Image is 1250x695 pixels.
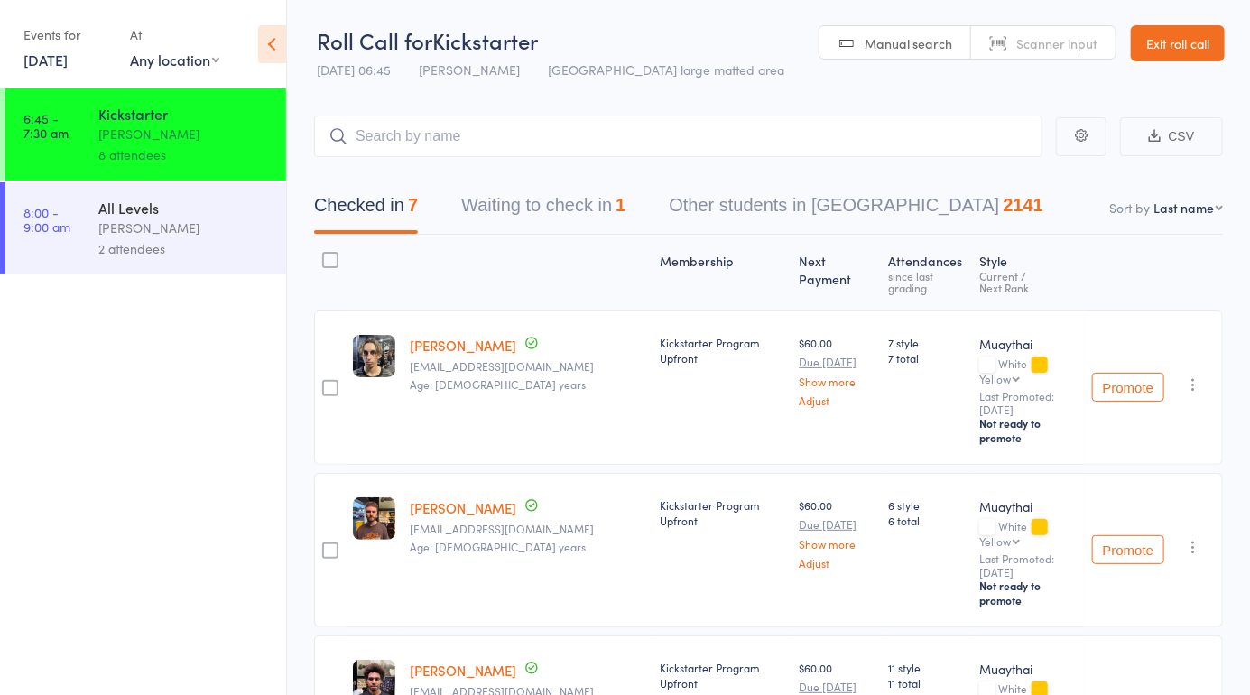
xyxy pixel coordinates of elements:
div: [PERSON_NAME] [98,124,271,144]
span: 7 total [889,350,965,366]
small: Due [DATE] [800,681,875,693]
div: Membership [653,243,792,302]
div: At [130,20,219,50]
button: Promote [1092,535,1164,564]
div: since last grading [889,270,965,293]
div: Kickstarter Program Upfront [660,497,785,528]
img: image1759136742.png [353,335,395,377]
a: 8:00 -9:00 amAll Levels[PERSON_NAME]2 attendees [5,182,286,274]
a: Exit roll call [1131,25,1225,61]
div: Style [972,243,1085,302]
small: lachlanhackett09@gmail.com [410,360,645,373]
time: 6:45 - 7:30 am [23,111,69,140]
div: White [979,520,1078,547]
div: All Levels [98,198,271,218]
button: Checked in7 [314,186,418,234]
div: 2 attendees [98,238,271,259]
span: [DATE] 06:45 [317,60,391,79]
div: 7 [408,195,418,215]
div: Muaythai [979,660,1078,678]
div: Events for [23,20,112,50]
span: 6 style [889,497,965,513]
div: Muaythai [979,497,1078,515]
small: logan_hooper_358@hotmail.com [410,523,645,535]
div: Not ready to promote [979,416,1078,445]
div: Any location [130,50,219,69]
a: Adjust [800,394,875,406]
span: Scanner input [1016,34,1097,52]
div: Muaythai [979,335,1078,353]
a: [DATE] [23,50,68,69]
div: Not ready to promote [979,579,1078,607]
span: Kickstarter [432,25,538,55]
div: Kickstarter [98,104,271,124]
a: 6:45 -7:30 amKickstarter[PERSON_NAME]8 attendees [5,88,286,181]
small: Last Promoted: [DATE] [979,390,1078,416]
div: Kickstarter Program Upfront [660,335,785,366]
img: image1759305624.png [353,497,395,540]
a: [PERSON_NAME] [410,336,516,355]
span: Manual search [865,34,952,52]
div: $60.00 [800,335,875,406]
span: Age: [DEMOGRAPHIC_DATA] years [410,539,586,554]
small: Due [DATE] [800,518,875,531]
button: CSV [1120,117,1223,156]
div: $60.00 [800,497,875,569]
span: [PERSON_NAME] [419,60,520,79]
input: Search by name [314,116,1042,157]
div: 2141 [1003,195,1043,215]
time: 8:00 - 9:00 am [23,205,70,234]
button: Promote [1092,373,1164,402]
div: Next Payment [792,243,882,302]
a: [PERSON_NAME] [410,661,516,680]
div: 8 attendees [98,144,271,165]
div: Yellow [979,373,1011,385]
div: Yellow [979,535,1011,547]
span: [GEOGRAPHIC_DATA] large matted area [548,60,784,79]
div: Atten­dances [882,243,972,302]
div: Current / Next Rank [979,270,1078,293]
span: Age: [DEMOGRAPHIC_DATA] years [410,376,586,392]
a: [PERSON_NAME] [410,498,516,517]
span: Roll Call for [317,25,432,55]
label: Sort by [1109,199,1150,217]
a: Show more [800,375,875,387]
span: 11 total [889,675,965,690]
a: Adjust [800,557,875,569]
div: White [979,357,1078,385]
button: Waiting to check in1 [461,186,625,234]
small: Last Promoted: [DATE] [979,552,1078,579]
span: 11 style [889,660,965,675]
div: Last name [1153,199,1214,217]
div: 1 [616,195,625,215]
span: 6 total [889,513,965,528]
span: 7 style [889,335,965,350]
div: [PERSON_NAME] [98,218,271,238]
small: Due [DATE] [800,356,875,368]
div: Kickstarter Program Upfront [660,660,785,690]
button: Other students in [GEOGRAPHIC_DATA]2141 [669,186,1043,234]
a: Show more [800,538,875,550]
